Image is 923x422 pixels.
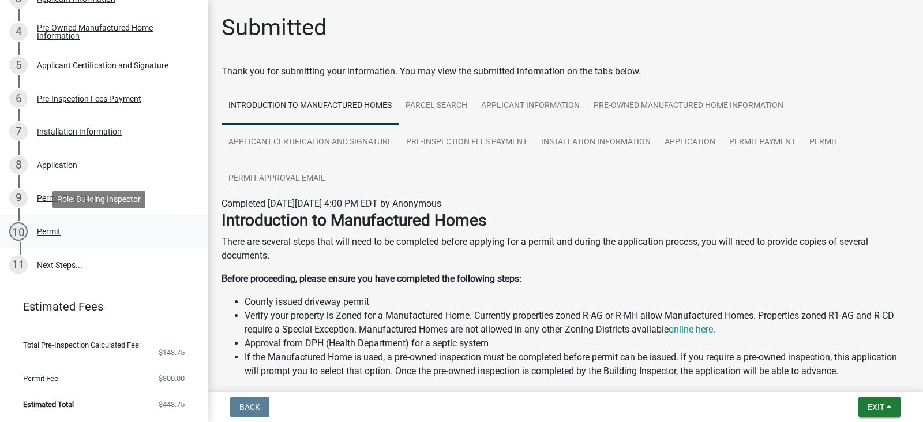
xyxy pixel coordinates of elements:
a: Applicant Information [474,88,587,125]
span: $443.75 [159,401,185,408]
div: Applicant Certification and Signature [37,61,168,69]
div: 5 [9,56,28,74]
a: Estimated Fees [9,295,189,318]
a: Applicant Certification and Signature [222,124,399,161]
a: Application [658,124,722,161]
a: Pre-Owned Manufactured Home Information [587,88,790,125]
div: Pre-Inspection Fees Payment [37,95,141,103]
span: Permit Fee [23,375,58,382]
a: Pre-Inspection Fees Payment [399,124,534,161]
div: 7 [9,122,28,141]
div: 11 [9,256,28,274]
a: Permit Payment [722,124,802,161]
span: Back [239,402,260,412]
a: Parcel search [399,88,474,125]
a: Permit [802,124,845,161]
div: Installation Information [37,128,122,136]
strong: Before proceeding, please ensure you have completed the following steps: [222,273,521,284]
li: Verify your property is Zoned for a Manufactured Home. Currently properties zoned R-AG or R-MH al... [245,309,909,337]
li: County issued driveway permit [245,295,909,309]
button: Back [230,397,269,417]
div: 6 [9,89,28,108]
div: Role: Building Inspector [52,191,145,208]
div: Thank you for submitting your information. You may view the submitted information on the tabs below. [222,65,909,79]
a: Installation Information [534,124,658,161]
strong: Introduction to Manufactured Homes [222,211,486,230]
div: 10 [9,222,28,241]
div: 8 [9,156,28,174]
div: Permit [37,227,61,236]
div: Pre-Owned Manufactured Home Information [37,24,189,40]
div: Permit Payment [37,194,95,202]
div: 4 [9,23,28,41]
a: Introduction to Manufactured Homes [222,88,399,125]
a: online here. [669,324,715,335]
span: Total Pre-Inspection Calculated Fee: [23,341,141,349]
li: If the Manufactured Home is used, a pre-owned inspection must be completed before permit can be i... [245,350,909,378]
span: Completed [DATE][DATE] 4:00 PM EDT by Anonymous [222,198,441,209]
span: $143.75 [159,349,185,356]
h1: Submitted [222,14,327,42]
span: $300.00 [159,375,185,382]
span: Estimated Total [23,401,74,408]
a: Permit Approval Email [222,160,332,197]
li: Approval from DPH (Health Department) for a septic system [245,337,909,350]
span: Exit [868,402,884,412]
button: Exit [858,397,901,417]
p: There are several steps that will need to be completed before applying for a permit and during th... [222,235,909,263]
div: 9 [9,189,28,207]
div: Application [37,161,77,169]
